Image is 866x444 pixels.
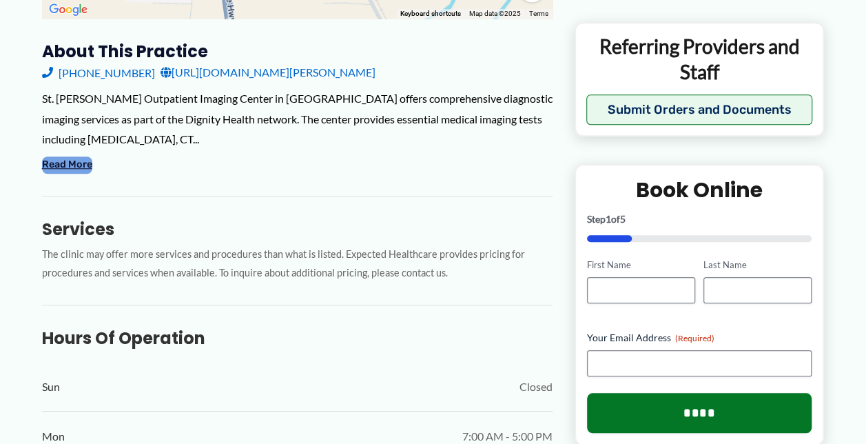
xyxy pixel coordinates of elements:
[161,62,375,83] a: [URL][DOMAIN_NAME][PERSON_NAME]
[586,34,813,84] p: Referring Providers and Staff
[587,176,812,203] h2: Book Online
[675,332,714,343] span: (Required)
[42,245,553,283] p: The clinic may offer more services and procedures than what is listed. Expected Healthcare provid...
[519,376,553,397] span: Closed
[620,213,626,225] span: 5
[400,9,461,19] button: Keyboard shortcuts
[42,62,155,83] a: [PHONE_NUMBER]
[42,88,553,150] div: St. [PERSON_NAME] Outpatient Imaging Center in [GEOGRAPHIC_DATA] offers comprehensive diagnostic ...
[42,41,553,62] h3: About this practice
[42,219,553,240] h3: Services
[587,214,812,224] p: Step of
[42,376,60,397] span: Sun
[606,213,611,225] span: 1
[45,1,91,19] a: Open this area in Google Maps (opens a new window)
[42,157,92,173] button: Read More
[586,94,813,125] button: Submit Orders and Documents
[529,10,548,17] a: Terms (opens in new tab)
[42,327,553,349] h3: Hours of Operation
[703,259,812,272] label: Last Name
[45,1,91,19] img: Google
[587,259,695,272] label: First Name
[587,330,812,344] label: Your Email Address
[469,10,521,17] span: Map data ©2025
